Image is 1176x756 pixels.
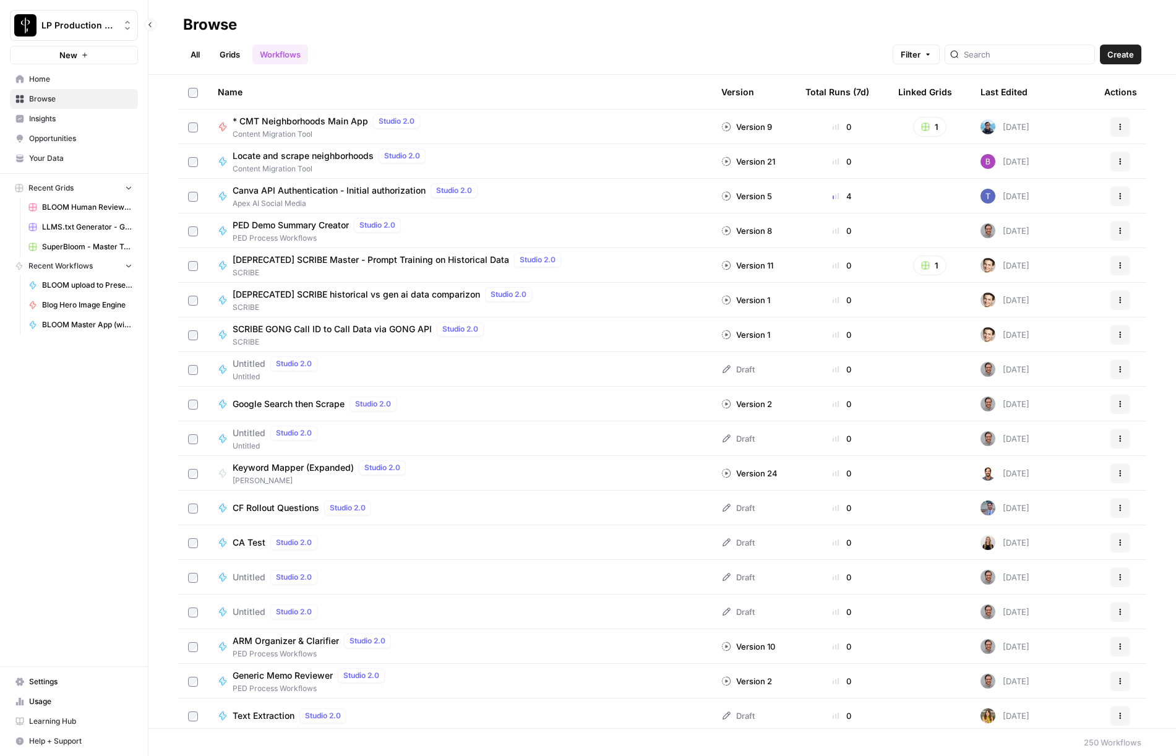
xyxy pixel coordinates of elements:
[805,571,878,583] div: 0
[805,155,878,168] div: 0
[10,731,138,751] button: Help + Support
[218,218,702,244] a: PED Demo Summary CreatorStudio 2.0PED Process Workflows
[23,197,138,217] a: BLOOM Human Review (ver2)
[218,535,702,550] a: CA TestStudio 2.0
[721,121,772,133] div: Version 9
[29,74,132,85] span: Home
[721,190,772,202] div: Version 5
[23,237,138,257] a: SuperBloom - Master Topic List
[218,322,702,348] a: SCRIBE GONG Call ID to Call Data via GONG APIStudio 2.0SCRIBE
[981,570,995,585] img: 687sl25u46ey1xiwvt4n1x224os9
[1104,75,1137,109] div: Actions
[721,640,775,653] div: Version 10
[218,708,702,723] a: Text ExtractionStudio 2.0
[805,294,878,306] div: 0
[805,190,878,202] div: 4
[276,572,312,583] span: Studio 2.0
[721,536,755,549] div: Draft
[233,606,265,618] span: Untitled
[805,710,878,722] div: 0
[805,121,878,133] div: 0
[23,295,138,315] a: Blog Hero Image Engine
[23,217,138,237] a: LLMS.txt Generator - Grid
[805,75,869,109] div: Total Runs (7d)
[276,427,312,439] span: Studio 2.0
[212,45,247,64] a: Grids
[981,258,995,273] img: j7temtklz6amjwtjn5shyeuwpeb0
[981,327,995,342] img: j7temtklz6amjwtjn5shyeuwpeb0
[29,133,132,144] span: Opportunities
[233,184,426,197] span: Canva API Authentication - Initial authorization
[42,241,132,252] span: SuperBloom - Master Topic List
[981,639,1029,654] div: [DATE]
[42,221,132,233] span: LLMS.txt Generator - Grid
[913,117,946,137] button: 1
[29,93,132,105] span: Browse
[805,259,878,272] div: 0
[218,183,702,209] a: Canva API Authentication - Initial authorizationStudio 2.0Apex AI Social Media
[10,692,138,711] a: Usage
[233,198,483,209] span: Apex AI Social Media
[183,15,237,35] div: Browse
[23,275,138,295] a: BLOOM upload to Presence (after Human Review)
[981,500,995,515] img: ostirvotq53g08tovc7ybctuc07q
[233,427,265,439] span: Untitled
[23,315,138,335] a: BLOOM Master App (with human review)
[1100,45,1141,64] button: Create
[218,570,702,585] a: UntitledStudio 2.0
[805,502,878,514] div: 0
[42,319,132,330] span: BLOOM Master App (with human review)
[233,337,489,348] span: SCRIBE
[218,287,702,313] a: [DEPRECATED] SCRIBE historical vs gen ai data comparizonStudio 2.0SCRIBE
[233,163,431,174] span: Content Migration Tool
[981,431,995,446] img: 687sl25u46ey1xiwvt4n1x224os9
[233,635,339,647] span: ARM Organizer & Clarifier
[59,49,77,61] span: New
[233,129,425,140] span: Content Migration Tool
[233,669,333,682] span: Generic Memo Reviewer
[233,710,294,722] span: Text Extraction
[901,48,921,61] span: Filter
[10,129,138,148] a: Opportunities
[233,233,406,244] span: PED Process Workflows
[981,604,1029,619] div: [DATE]
[10,109,138,129] a: Insights
[218,75,702,109] div: Name
[233,648,396,659] span: PED Process Workflows
[721,606,755,618] div: Draft
[10,711,138,731] a: Learning Hub
[981,500,1029,515] div: [DATE]
[981,397,1029,411] div: [DATE]
[233,683,390,694] span: PED Process Workflows
[233,358,265,370] span: Untitled
[1084,736,1141,749] div: 250 Workflows
[721,294,770,306] div: Version 1
[981,327,1029,342] div: [DATE]
[981,466,1029,481] div: [DATE]
[981,119,1029,134] div: [DATE]
[233,267,566,278] span: SCRIBE
[981,431,1029,446] div: [DATE]
[964,48,1089,61] input: Search
[981,293,995,307] img: j7temtklz6amjwtjn5shyeuwpeb0
[981,154,995,169] img: 1sm1s7xmiqenypp3bkv9bmxrjnm7
[721,710,755,722] div: Draft
[721,432,755,445] div: Draft
[805,225,878,237] div: 0
[28,260,93,272] span: Recent Workflows
[10,672,138,692] a: Settings
[183,45,207,64] a: All
[276,606,312,617] span: Studio 2.0
[233,571,265,583] span: Untitled
[355,398,391,410] span: Studio 2.0
[233,323,432,335] span: SCRIBE GONG Call ID to Call Data via GONG API
[350,635,385,646] span: Studio 2.0
[981,708,1029,723] div: [DATE]
[721,155,775,168] div: Version 21
[42,280,132,291] span: BLOOM upload to Presence (after Human Review)
[218,356,702,382] a: UntitledStudio 2.0Untitled
[721,225,772,237] div: Version 8
[436,185,472,196] span: Studio 2.0
[981,223,995,238] img: 687sl25u46ey1xiwvt4n1x224os9
[364,462,400,473] span: Studio 2.0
